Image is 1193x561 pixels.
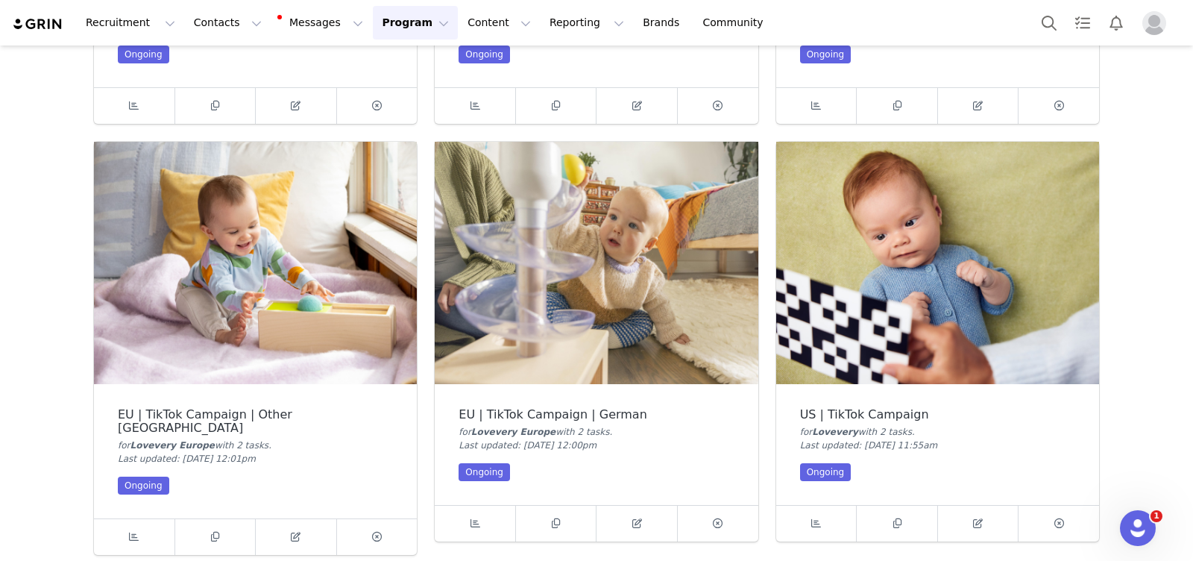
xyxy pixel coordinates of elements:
[435,142,758,384] img: EU | TikTok Campaign | German
[118,46,169,63] div: Ongoing
[776,142,1099,384] img: US | TikTok Campaign
[459,46,510,63] div: Ongoing
[907,427,912,437] span: s
[605,427,609,437] span: s
[118,477,169,495] div: Ongoing
[471,427,555,437] span: Lovevery Europe
[800,46,852,63] div: Ongoing
[1100,6,1133,40] button: Notifications
[800,439,1075,452] div: Last updated: [DATE] 11:55am
[77,6,184,40] button: Recruitment
[800,425,1075,439] div: for with 2 task .
[1066,6,1099,40] a: Tasks
[1120,510,1156,546] iframe: Intercom live chat
[1142,11,1166,35] img: placeholder-profile.jpg
[118,452,393,466] div: Last updated: [DATE] 12:01pm
[800,463,852,481] div: Ongoing
[1133,11,1181,35] button: Profile
[459,6,540,40] button: Content
[459,463,510,481] div: Ongoing
[541,6,633,40] button: Reporting
[459,408,734,421] div: EU | TikTok Campaign | German
[459,425,734,439] div: for with 2 task .
[800,408,1075,421] div: US | TikTok Campaign
[373,6,458,40] button: Program
[94,142,417,384] img: EU | TikTok Campaign | Other Europe
[1150,510,1162,522] span: 1
[264,440,268,451] span: s
[118,408,393,435] div: EU | TikTok Campaign | Other [GEOGRAPHIC_DATA]
[185,6,271,40] button: Contacts
[694,6,779,40] a: Community
[12,17,64,31] img: grin logo
[812,427,858,437] span: Lovevery
[118,439,393,452] div: for with 2 task .
[271,6,372,40] button: Messages
[634,6,693,40] a: Brands
[459,439,734,452] div: Last updated: [DATE] 12:00pm
[1033,6,1065,40] button: Search
[130,440,215,451] span: Lovevery Europe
